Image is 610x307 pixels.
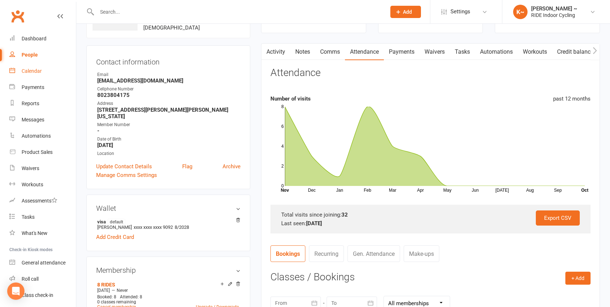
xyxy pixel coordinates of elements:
[97,142,241,148] strong: [DATE]
[309,245,344,262] a: Recurring
[97,299,136,304] span: 0 classes remaining
[9,144,76,160] a: Product Sales
[22,84,44,90] div: Payments
[270,95,311,102] strong: Number of visits
[22,149,53,155] div: Product Sales
[22,68,42,74] div: Calendar
[97,92,241,98] strong: 8023804175
[9,63,76,79] a: Calendar
[513,5,528,19] div: K~
[97,77,241,84] strong: [EMAIL_ADDRESS][DOMAIN_NAME]
[22,214,35,220] div: Tasks
[96,204,241,212] h3: Wallet
[552,44,598,60] a: Credit balance
[182,162,192,171] a: Flag
[475,44,518,60] a: Automations
[341,212,348,218] strong: 32
[95,7,381,17] input: Search...
[223,162,241,171] a: Archive
[270,67,320,79] h3: Attendance
[97,150,241,157] div: Location
[22,292,53,298] div: Class check-in
[9,79,76,95] a: Payments
[261,44,290,60] a: Activity
[9,209,76,225] a: Tasks
[9,7,27,25] a: Clubworx
[565,272,591,285] button: + Add
[553,94,591,103] div: past 12 months
[96,171,157,179] a: Manage Comms Settings
[531,12,577,18] div: RIDE Indoor Cycling
[97,294,116,299] span: Booked: 8
[9,287,76,303] a: Class kiosk mode
[96,55,241,66] h3: Contact information
[347,245,400,262] a: Gen. Attendance
[22,198,57,204] div: Assessments
[134,224,173,230] span: xxxx xxxx xxxx 9092
[97,282,115,288] a: 8 RIDES
[9,225,76,241] a: What's New
[9,271,76,287] a: Roll call
[22,133,51,139] div: Automations
[536,210,580,226] a: Export CSV
[403,9,412,15] span: Add
[290,44,315,60] a: Notes
[315,44,345,60] a: Comms
[9,160,76,177] a: Waivers
[97,107,241,120] strong: [STREET_ADDRESS][PERSON_NAME][PERSON_NAME][US_STATE]
[22,36,46,41] div: Dashboard
[22,230,48,236] div: What's New
[531,5,577,12] div: [PERSON_NAME] ~
[97,128,241,134] strong: -
[9,112,76,128] a: Messages
[97,121,241,128] div: Member Number
[270,272,591,283] h3: Classes / Bookings
[281,210,580,219] div: Total visits since joining:
[97,288,110,293] span: [DATE]
[345,44,384,60] a: Attendance
[22,52,38,58] div: People
[306,220,322,227] strong: [DATE]
[175,224,189,230] span: 8/2028
[420,44,450,60] a: Waivers
[518,44,552,60] a: Workouts
[108,219,125,224] span: default
[281,219,580,228] div: Last seen:
[9,193,76,209] a: Assessments
[120,294,142,299] span: Attended: 8
[97,100,241,107] div: Address
[97,86,241,93] div: Cellphone Number
[9,47,76,63] a: People
[450,44,475,60] a: Tasks
[22,260,66,266] div: General attendance
[97,219,237,224] strong: visa
[97,71,241,78] div: Email
[96,233,134,241] a: Add Credit Card
[97,136,241,143] div: Date of Birth
[143,25,200,31] span: [DEMOGRAPHIC_DATA]
[270,245,305,262] a: Bookings
[390,6,421,18] button: Add
[9,95,76,112] a: Reports
[96,162,152,171] a: Update Contact Details
[384,44,420,60] a: Payments
[96,218,241,231] li: [PERSON_NAME]
[9,128,76,144] a: Automations
[95,288,241,293] div: —
[404,245,439,262] a: Make-ups
[9,177,76,193] a: Workouts
[117,288,128,293] span: Never
[450,4,470,20] span: Settings
[96,266,241,274] h3: Membership
[22,182,43,187] div: Workouts
[22,117,44,123] div: Messages
[22,276,39,282] div: Roll call
[9,31,76,47] a: Dashboard
[22,101,39,106] div: Reports
[9,255,76,271] a: General attendance kiosk mode
[7,282,24,300] div: Open Intercom Messenger
[22,165,39,171] div: Waivers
